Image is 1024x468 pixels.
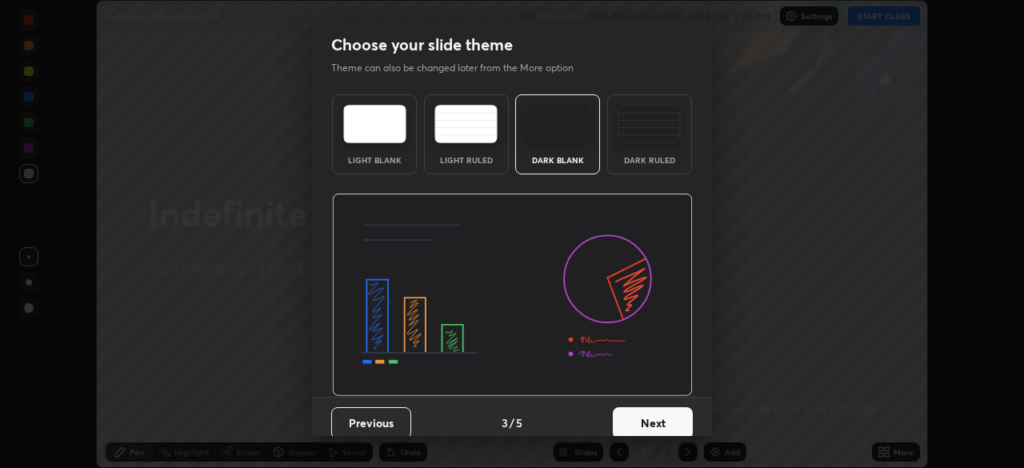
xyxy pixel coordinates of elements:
h4: 5 [516,414,522,431]
img: darkTheme.f0cc69e5.svg [526,105,590,143]
button: Previous [331,407,411,439]
h2: Choose your slide theme [331,34,513,55]
img: lightTheme.e5ed3b09.svg [343,105,406,143]
button: Next [613,407,693,439]
div: Dark Ruled [618,156,682,164]
div: Dark Blank [526,156,590,164]
img: darkRuledTheme.de295e13.svg [618,105,681,143]
div: Light Ruled [434,156,498,164]
p: Theme can also be changed later from the More option [331,61,590,75]
img: lightRuledTheme.5fabf969.svg [434,105,498,143]
h4: 3 [502,414,508,431]
img: darkThemeBanner.d06ce4a2.svg [332,194,693,397]
h4: / [510,414,514,431]
div: Light Blank [342,156,406,164]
